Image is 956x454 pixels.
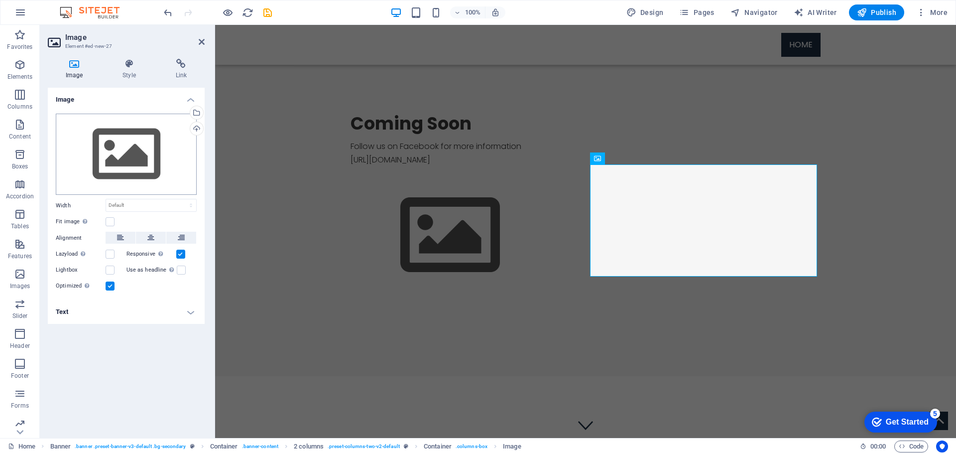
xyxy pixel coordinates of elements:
[162,6,174,18] button: undo
[7,43,32,51] p: Favorites
[241,6,253,18] button: reload
[56,248,106,260] label: Lazyload
[126,248,176,260] label: Responsive
[50,441,521,453] nav: breadcrumb
[8,441,35,453] a: Click to cancel selection. Double-click to open Pages
[65,42,185,51] h3: Element #ed-new-27
[210,441,238,453] span: Click to select. Double-click to edit
[162,7,174,18] i: Undo: Add element (Ctrl+Z)
[48,59,105,80] h4: Image
[29,11,72,20] div: Get Started
[857,7,896,17] span: Publish
[622,4,668,20] div: Design (Ctrl+Alt+Y)
[262,7,273,18] i: Save (Ctrl+S)
[622,4,668,20] button: Design
[294,441,324,453] span: Click to select. Double-click to edit
[56,280,106,292] label: Optimized
[8,5,81,26] div: Get Started 5 items remaining, 0% complete
[56,264,106,276] label: Lightbox
[56,216,106,228] label: Fit image
[126,264,177,276] label: Use as headline
[74,2,84,12] div: 5
[222,6,234,18] button: Click here to leave preview mode and continue editing
[679,7,714,17] span: Pages
[726,4,782,20] button: Navigator
[10,342,30,350] p: Header
[870,441,886,453] span: 00 00
[158,59,205,80] h4: Link
[50,441,71,453] span: Click to select. Double-click to edit
[11,222,29,230] p: Tables
[877,443,879,450] span: :
[730,7,778,17] span: Navigator
[404,444,408,449] i: This element is a customizable preset
[936,441,948,453] button: Usercentrics
[790,4,841,20] button: AI Writer
[242,7,253,18] i: Reload page
[849,4,904,20] button: Publish
[894,441,928,453] button: Code
[190,444,195,449] i: This element is a customizable preset
[11,372,29,380] p: Footer
[65,33,205,42] h2: Image
[503,441,521,453] span: Click to select. Double-click to edit
[491,8,500,17] i: On resize automatically adjust zoom level to fit chosen device.
[8,252,32,260] p: Features
[626,7,664,17] span: Design
[6,192,34,200] p: Accordion
[328,441,400,453] span: . preset-columns-two-v2-default
[56,114,197,195] div: Select files from the file manager, stock photos, or upload file(s)
[12,162,28,170] p: Boxes
[56,203,106,208] label: Width
[465,6,481,18] h6: 100%
[10,282,30,290] p: Images
[75,441,186,453] span: . banner .preset-banner-v3-default .bg-secondary
[11,402,29,410] p: Forms
[261,6,273,18] button: save
[9,133,31,141] p: Content
[794,7,837,17] span: AI Writer
[456,441,487,453] span: . columns-box
[675,4,718,20] button: Pages
[242,441,278,453] span: . banner-content
[899,441,924,453] span: Code
[48,300,205,324] h4: Text
[12,312,28,320] p: Slider
[912,4,952,20] button: More
[56,232,106,244] label: Alignment
[48,88,205,106] h4: Image
[424,441,452,453] span: Click to select. Double-click to edit
[57,6,132,18] img: Editor Logo
[105,59,157,80] h4: Style
[7,73,33,81] p: Elements
[916,7,948,17] span: More
[450,6,485,18] button: 100%
[860,441,886,453] h6: Session time
[7,103,32,111] p: Columns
